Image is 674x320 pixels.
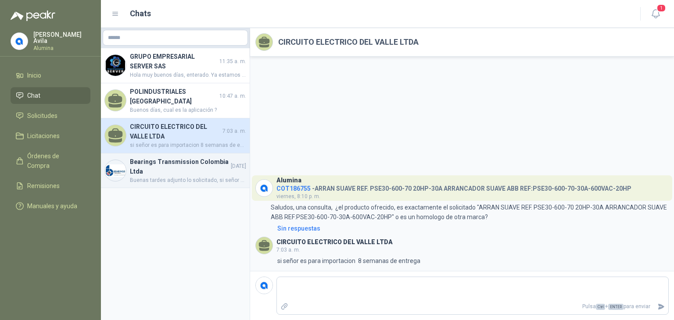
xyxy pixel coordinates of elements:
a: Sin respuestas [276,224,669,233]
a: Company LogoBearings Transmission Colombia Ltda[DATE]Buenas tardes adjunto lo solicitado, si seño... [101,153,250,188]
span: Solicitudes [27,111,57,121]
a: Chat [11,87,90,104]
a: Solicitudes [11,107,90,124]
span: Licitaciones [27,131,60,141]
p: Saludos, una consulta, ¿el producto ofrecido, es exactamente el solicitado "ARRAN SUAVE REF. PSE3... [271,203,669,222]
h4: CIRCUITO ELECTRICO DEL VALLE LTDA [130,122,221,141]
span: viernes, 8:10 p. m. [276,193,320,199]
button: Enviar [654,299,668,314]
a: Órdenes de Compra [11,148,90,174]
span: 7:03 a. m. [222,127,246,135]
a: CIRCUITO ELECTRICO DEL VALLE LTDA7:03 a. m.si señor es para importacion 8 semanas de entrega [101,118,250,153]
span: Remisiones [27,181,60,191]
a: Remisiones [11,178,90,194]
a: Inicio [11,67,90,84]
span: Buenos días, cual es la aplicación ? [130,106,246,114]
img: Company Logo [105,55,126,76]
p: Pulsa + para enviar [292,299,654,314]
span: 1 [656,4,666,12]
img: Company Logo [11,33,28,50]
img: Company Logo [105,160,126,181]
span: ENTER [608,304,624,310]
h2: CIRCUITO ELECTRICO DEL VALLE LTDA [278,36,419,48]
span: Órdenes de Compra [27,151,82,171]
a: Manuales y ayuda [11,198,90,214]
span: Ctrl [596,304,605,310]
a: Company LogoGRUPO EMPRESARIAL SERVER SAS11:35 a. m.Hola muy buenos días, enterado. Ya estamos ges... [101,48,250,83]
h4: - ARRAN SUAVE REF. PSE30-600-70 20HP-30A ARRANCADOR SUAVE ABB REF:PSE30-600-70-30A-600VAC-20HP [276,183,631,191]
div: Sin respuestas [277,224,320,233]
button: 1 [648,6,663,22]
p: Alumina [33,46,90,51]
h4: POLINDUSTRIALES [GEOGRAPHIC_DATA] [130,87,218,106]
p: [PERSON_NAME] Avila [33,32,90,44]
h1: Chats [130,7,151,20]
span: Inicio [27,71,41,80]
label: Adjuntar archivos [277,299,292,314]
h3: CIRCUITO ELECTRICO DEL VALLE LTDA [276,240,393,245]
a: POLINDUSTRIALES [GEOGRAPHIC_DATA]10:47 a. m.Buenos días, cual es la aplicación ? [101,83,250,118]
span: 11:35 a. m. [219,57,246,66]
span: [DATE] [231,162,246,171]
h4: Bearings Transmission Colombia Ltda [130,157,229,176]
img: Logo peakr [11,11,55,21]
h4: GRUPO EMPRESARIAL SERVER SAS [130,52,218,71]
span: Hola muy buenos días, enterado. Ya estamos gestionando para hacer la entrega lo mas pronto posibl... [130,71,246,79]
span: 10:47 a. m. [219,92,246,100]
span: Chat [27,91,40,100]
a: Licitaciones [11,128,90,144]
span: Buenas tardes adjunto lo solicitado, si señor si se asumen fletes Gracias por contar con nosotros. [130,176,246,185]
h3: Alumina [276,178,301,183]
p: si señor es para importacion 8 semanas de entrega [277,256,420,266]
span: 7:03 a. m. [276,247,300,253]
span: Manuales y ayuda [27,201,77,211]
span: si señor es para importacion 8 semanas de entrega [130,141,246,149]
img: Company Logo [256,277,272,294]
img: Company Logo [256,180,272,196]
span: COT186755 [276,185,311,192]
